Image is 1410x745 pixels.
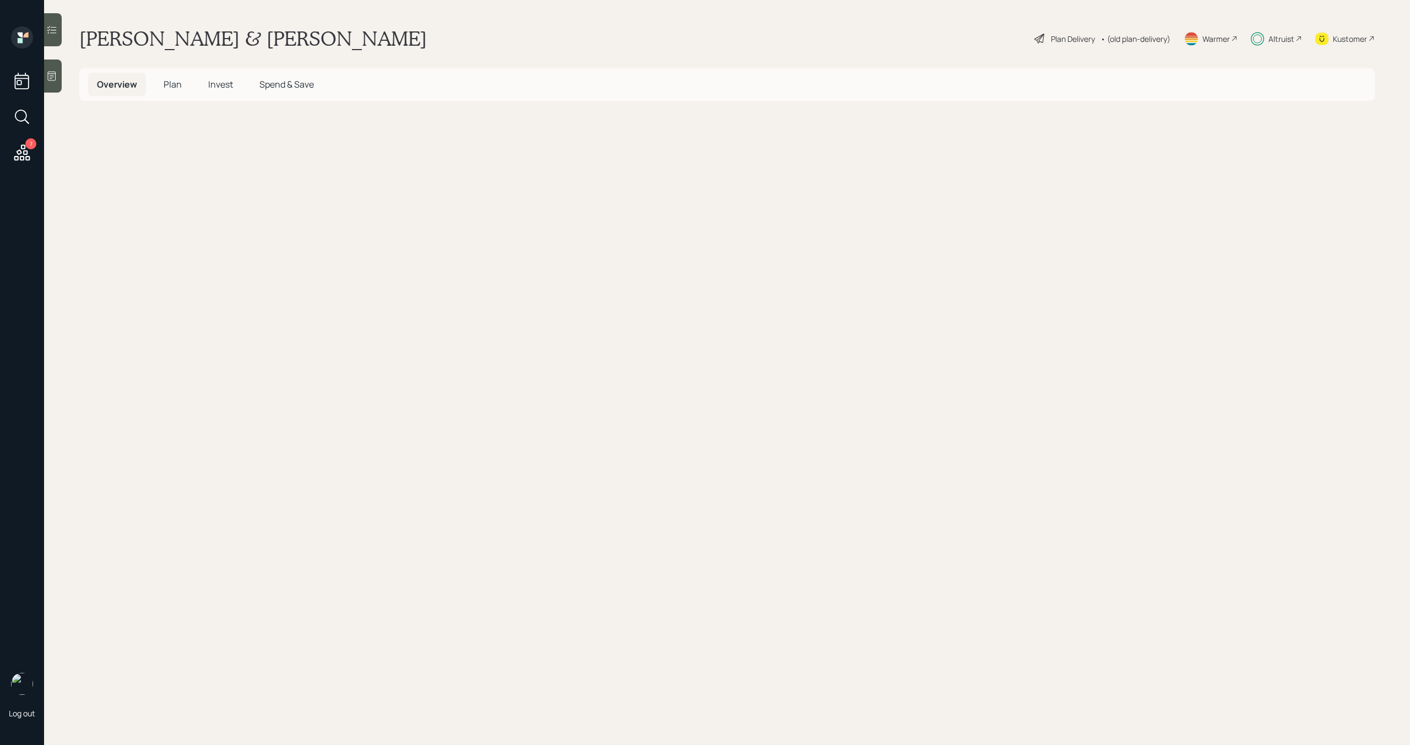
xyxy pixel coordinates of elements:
[164,78,182,90] span: Plan
[1051,33,1095,45] div: Plan Delivery
[97,78,137,90] span: Overview
[259,78,314,90] span: Spend & Save
[1333,33,1367,45] div: Kustomer
[1100,33,1170,45] div: • (old plan-delivery)
[208,78,233,90] span: Invest
[79,26,427,51] h1: [PERSON_NAME] & [PERSON_NAME]
[25,138,36,149] div: 7
[11,673,33,695] img: michael-russo-headshot.png
[9,708,35,719] div: Log out
[1202,33,1230,45] div: Warmer
[1268,33,1294,45] div: Altruist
